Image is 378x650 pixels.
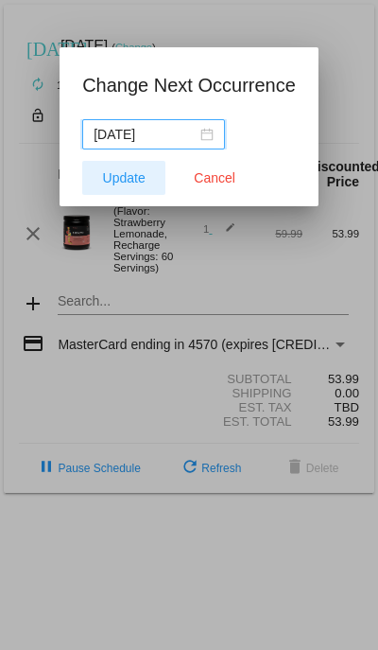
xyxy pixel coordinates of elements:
[94,124,197,145] input: Select date
[82,161,165,195] button: Update
[103,170,146,185] span: Update
[82,70,296,100] h1: Change Next Occurrence
[194,170,235,185] span: Cancel
[173,161,256,195] button: Close dialog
